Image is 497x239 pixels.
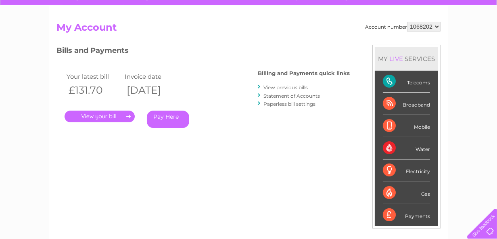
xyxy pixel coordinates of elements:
div: Broadband [383,93,430,115]
a: Telecoms [398,34,422,40]
a: Energy [375,34,393,40]
div: MY SERVICES [375,47,438,70]
a: . [65,111,135,122]
a: Pay Here [147,111,189,128]
a: Statement of Accounts [263,93,320,99]
div: Account number [365,22,441,31]
h4: Billing and Payments quick links [258,70,350,76]
a: View previous bills [263,84,308,90]
td: Your latest bill [65,71,123,82]
img: logo.png [17,21,58,46]
th: [DATE] [123,82,181,99]
div: Mobile [383,115,430,137]
div: Gas [383,182,430,204]
div: Telecoms [383,71,430,93]
a: Water [355,34,370,40]
a: Blog [427,34,439,40]
div: LIVE [388,55,405,63]
td: Invoice date [123,71,181,82]
div: Electricity [383,159,430,182]
h2: My Account [56,22,441,37]
h3: Bills and Payments [56,45,350,59]
a: Paperless bill settings [263,101,315,107]
div: Water [383,137,430,159]
a: Log out [470,34,489,40]
div: Payments [383,204,430,226]
th: £131.70 [65,82,123,99]
a: Contact [443,34,463,40]
a: 0333 014 3131 [345,4,401,14]
div: Clear Business is a trading name of Verastar Limited (registered in [GEOGRAPHIC_DATA] No. 3667643... [58,4,440,39]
